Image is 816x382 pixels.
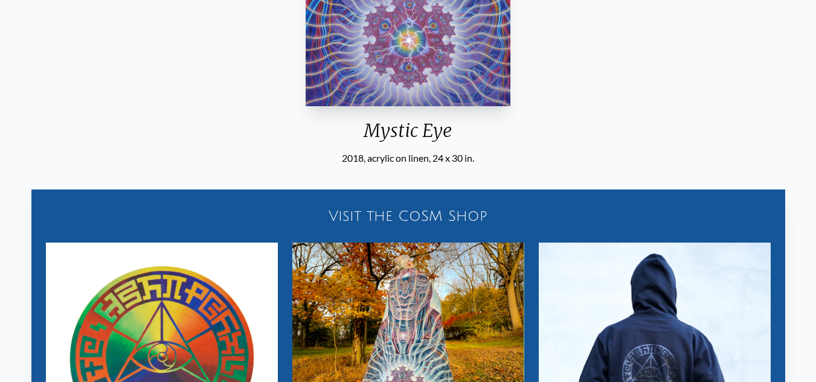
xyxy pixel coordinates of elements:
[301,119,515,151] div: Mystic Eye
[301,151,515,165] div: 2018, acrylic on linen, 24 x 30 in.
[39,197,778,235] a: Visit the CoSM Shop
